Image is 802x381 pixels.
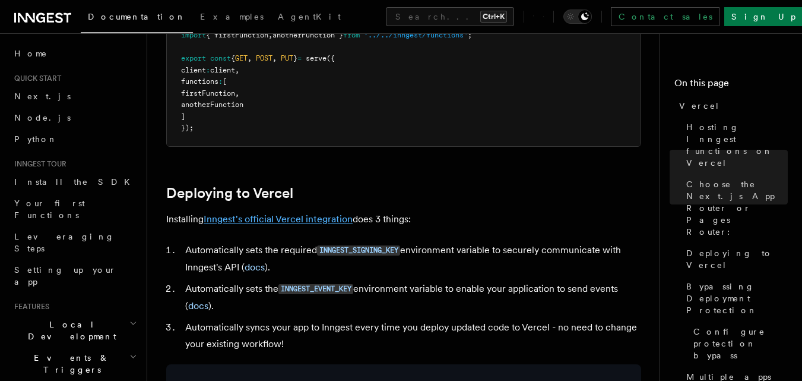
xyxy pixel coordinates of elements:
[611,7,719,26] a: Contact sales
[166,211,641,228] p: Installing does 3 things:
[681,116,788,174] a: Hosting Inngest functions on Vercel
[297,54,302,62] span: =
[9,43,140,64] a: Home
[271,4,348,32] a: AgentKit
[9,86,140,107] a: Next.js
[181,124,194,132] span: });
[206,66,210,74] span: :
[182,319,641,352] li: Automatically syncs your app to Inngest every time you deploy updated code to Vercel - no need to...
[181,89,235,97] span: firstFunction
[256,54,272,62] span: POST
[235,66,239,74] span: ,
[343,31,360,39] span: from
[686,121,788,169] span: Hosting Inngest functions on Vercel
[364,31,468,39] span: "../../inngest/functions"
[14,48,47,59] span: Home
[9,314,140,347] button: Local Development
[210,54,231,62] span: const
[674,95,788,116] a: Vercel
[9,159,66,169] span: Inngest tour
[9,302,49,311] span: Features
[9,193,140,226] a: Your first Functions
[14,92,71,101] span: Next.js
[88,12,186,21] span: Documentation
[278,283,353,294] a: INNGEST_EVENT_KEY
[9,347,140,380] button: Events & Triggers
[218,77,223,86] span: :
[182,281,641,314] li: Automatically sets the environment variable to enable your application to send events ( ).
[81,4,193,33] a: Documentation
[210,66,235,74] span: client
[166,185,293,201] a: Deploying to Vercel
[689,321,788,366] a: Configure protection bypass
[9,352,129,376] span: Events & Triggers
[181,100,243,109] span: anotherFunction
[231,54,235,62] span: {
[679,100,720,112] span: Vercel
[268,31,272,39] span: ,
[386,7,514,26] button: Search...Ctrl+K
[326,54,335,62] span: ({
[182,242,641,276] li: Automatically sets the required environment variable to securely communicate with Inngest's API ( ).
[206,31,268,39] span: { firstFunction
[686,247,788,271] span: Deploying to Vercel
[181,112,185,121] span: ]
[278,12,341,21] span: AgentKit
[317,244,400,256] a: INNGEST_SIGNING_KEY
[181,31,206,39] span: import
[14,134,58,144] span: Python
[235,89,239,97] span: ,
[686,281,788,316] span: Bypassing Deployment Protection
[200,12,264,21] span: Examples
[293,54,297,62] span: }
[681,276,788,321] a: Bypassing Deployment Protection
[14,199,85,220] span: Your first Functions
[674,76,788,95] h4: On this page
[181,66,206,74] span: client
[272,54,277,62] span: ,
[9,128,140,150] a: Python
[9,259,140,292] a: Setting up your app
[9,107,140,128] a: Node.js
[223,77,227,86] span: [
[306,54,326,62] span: serve
[193,4,271,32] a: Examples
[468,31,472,39] span: ;
[9,319,129,342] span: Local Development
[480,11,507,23] kbd: Ctrl+K
[14,232,115,253] span: Leveraging Steps
[317,245,400,256] code: INNGEST_SIGNING_KEY
[181,77,218,86] span: functions
[204,213,353,225] a: Inngest's official Vercel integration
[281,54,293,62] span: PUT
[272,31,343,39] span: anotherFunction }
[14,265,116,286] span: Setting up your app
[245,262,265,273] a: docs
[681,174,788,243] a: Choose the Next.js App Router or Pages Router:
[9,74,61,83] span: Quick start
[693,326,788,361] span: Configure protection bypass
[9,226,140,259] a: Leveraging Steps
[14,113,71,122] span: Node.js
[235,54,248,62] span: GET
[248,54,252,62] span: ,
[278,284,353,294] code: INNGEST_EVENT_KEY
[14,177,137,187] span: Install the SDK
[563,10,592,24] button: Toggle dark mode
[188,300,208,311] a: docs
[686,178,788,238] span: Choose the Next.js App Router or Pages Router:
[9,171,140,193] a: Install the SDK
[681,243,788,276] a: Deploying to Vercel
[181,54,206,62] span: export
